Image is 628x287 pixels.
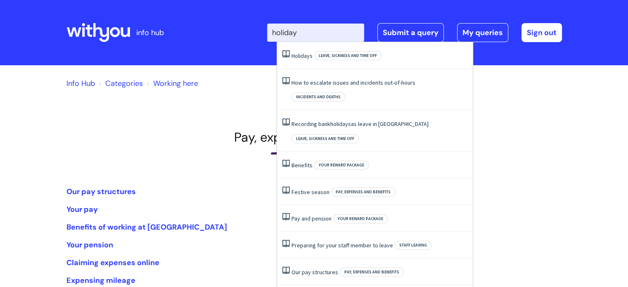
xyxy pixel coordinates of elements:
li: Solution home [97,77,143,90]
a: Our pay structures [66,187,136,197]
span: holidays [330,120,351,128]
a: Benefits [291,161,313,169]
span: Pay, expenses and benefits [340,268,404,277]
span: Incidents and deaths [291,93,345,102]
a: Your pension [66,240,113,250]
a: Holidays [291,52,313,59]
a: Preparing for your staff member to leave [291,242,393,249]
a: Pay and pension [291,215,332,222]
a: Info Hub [66,78,95,88]
a: My queries [457,23,508,42]
a: Our pay structures [291,268,338,276]
input: Search [267,24,364,42]
span: Staff leaving [395,241,431,250]
a: Categories [105,78,143,88]
a: Benefits of working at [GEOGRAPHIC_DATA] [66,222,227,232]
h1: Pay, expenses and benefits [66,130,562,145]
a: How to escalate issues and incidents out-of-hours [291,79,415,86]
a: Expensing mileage [66,275,135,285]
span: Your reward package [333,214,388,223]
a: Your pay [66,204,98,214]
a: Festive season [291,188,329,196]
span: Leave, sickness and time off [291,134,359,143]
span: Your reward package [314,161,369,170]
span: Leave, sickness and time off [314,51,382,60]
li: Working here [145,77,198,90]
p: info hub [136,26,164,39]
a: Sign out [521,23,562,42]
span: Pay, expenses and benefits [331,187,395,197]
a: Submit a query [377,23,444,42]
div: | - [267,23,562,42]
a: Recording bankholidaysas leave in [GEOGRAPHIC_DATA] [291,120,429,128]
a: Working here [153,78,198,88]
a: Claiming expenses online [66,258,159,268]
